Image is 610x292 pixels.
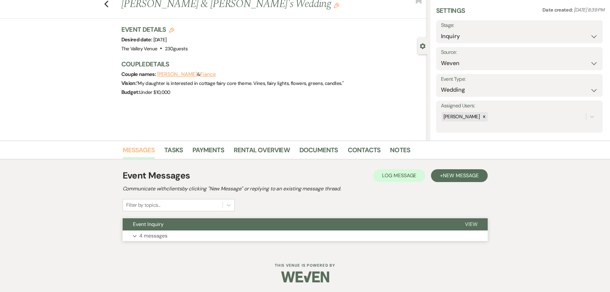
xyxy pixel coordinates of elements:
a: Rental Overview [234,145,290,159]
label: Source: [441,48,598,57]
p: 4 messages [139,232,167,240]
h2: Communicate with clients by clicking "New Message" or replying to an existing message thread. [123,185,488,193]
a: Contacts [348,145,381,159]
button: View [455,218,488,230]
button: Edit [334,2,339,8]
button: Fiance [200,72,216,77]
span: Under $10,000 [139,89,170,96]
span: [DATE] [153,37,167,43]
span: & [157,71,216,78]
a: Tasks [164,145,183,159]
h1: Event Messages [123,169,190,182]
span: " My daughter is interested in cottage fairy core theme. Vines, fairy lights, flowers, greens, ca... [136,80,344,87]
button: 4 messages [123,230,488,241]
span: Date created: [542,7,574,13]
label: Event Type: [441,75,598,84]
span: Couple names: [121,71,157,78]
div: Filter by topics... [126,201,160,209]
label: Stage: [441,21,598,30]
span: New Message [443,172,478,179]
span: Budget: [121,89,140,96]
span: Desired date: [121,36,153,43]
button: Event Inquiry [123,218,455,230]
h3: Settings [436,6,465,20]
button: Close lead details [420,43,426,49]
a: Payments [192,145,224,159]
span: Vision: [121,80,137,87]
button: [PERSON_NAME] [157,72,197,77]
span: [DATE] 8:39 PM [574,7,604,13]
span: 230 guests [165,46,188,52]
button: Log Message [373,169,425,182]
div: [PERSON_NAME] [442,112,481,121]
label: Assigned Users: [441,101,598,111]
a: Documents [299,145,338,159]
button: +New Message [431,169,487,182]
span: Event Inquiry [133,221,164,228]
h3: Couple Details [121,60,421,69]
img: Weven Logo [281,266,329,288]
a: Notes [390,145,410,159]
span: The Valley Venue [121,46,158,52]
a: Messages [123,145,155,159]
span: Log Message [382,172,416,179]
span: View [465,221,477,228]
h3: Event Details [121,25,188,34]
